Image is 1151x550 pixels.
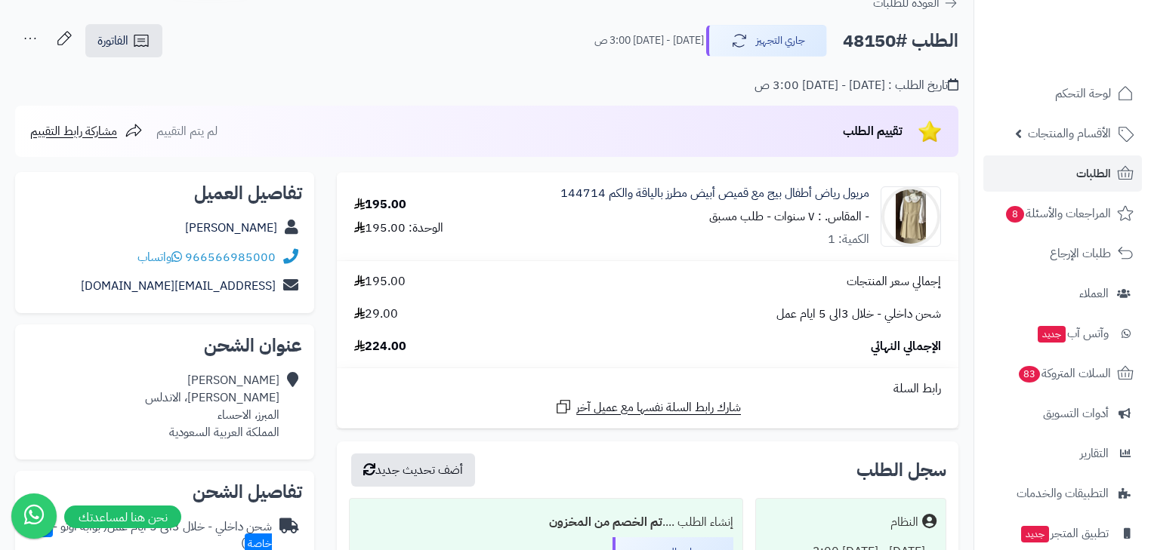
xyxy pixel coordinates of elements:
[1079,283,1109,304] span: العملاء
[754,77,958,94] div: تاريخ الطلب : [DATE] - [DATE] 3:00 ص
[1006,206,1024,223] span: 8
[983,435,1142,472] a: التقارير
[354,306,398,323] span: 29.00
[983,195,1142,232] a: المراجعات والأسئلة8
[1004,203,1111,224] span: المراجعات والأسئلة
[881,186,940,247] img: 1753774187-IMG_1979-90x90.jpeg
[354,220,443,237] div: الوحدة: 195.00
[30,122,117,140] span: مشاركة رابط التقييم
[351,453,475,487] button: أضف تحديث جديد
[1028,123,1111,144] span: الأقسام والمنتجات
[354,196,406,214] div: 195.00
[27,483,302,501] h2: تفاصيل الشحن
[354,273,406,290] span: 195.00
[983,355,1142,392] a: السلات المتروكة83
[890,514,918,531] div: النظام
[983,395,1142,432] a: أدوات التسويق
[560,185,869,202] a: مريول رياض أطفال بيج مع قميص أبيض مطرز بالياقة والكم 144714
[85,24,162,57] a: الفاتورة
[871,338,941,355] span: الإجمالي النهائي
[554,398,741,416] a: شارك رابط السلة نفسها مع عميل آخر
[709,207,869,226] small: - المقاس. : ٧ سنوات - طلب مسبق
[983,75,1142,112] a: لوحة التحكم
[983,235,1142,272] a: طلبات الإرجاع
[1080,443,1109,464] span: التقارير
[594,33,704,48] small: [DATE] - [DATE] 3:00 ص
[1043,403,1109,424] span: أدوات التسويق
[97,32,128,50] span: الفاتورة
[1020,523,1109,544] span: تطبيق المتجر
[847,273,941,290] span: إجمالي سعر المنتجات
[983,155,1142,192] a: الطلبات
[145,372,279,441] div: [PERSON_NAME] [PERSON_NAME]، الاندلس المبرز، الاحساء المملكة العربية السعودية
[359,508,733,537] div: إنشاء الطلب ....
[27,184,302,202] h2: تفاصيل العميل
[1050,243,1111,264] span: طلبات الإرجاع
[843,26,958,57] h2: الطلب #48150
[983,475,1142,512] a: التطبيقات والخدمات
[185,248,276,266] a: 966566985000
[1076,163,1111,184] span: الطلبات
[576,399,741,416] span: شارك رابط السلة نفسها مع عميل آخر
[1055,83,1111,104] span: لوحة التحكم
[776,306,941,323] span: شحن داخلي - خلال 3الى 5 ايام عمل
[843,122,903,140] span: تقييم الطلب
[1036,323,1109,344] span: وآتس آب
[343,380,952,398] div: رابط السلة
[983,315,1142,352] a: وآتس آبجديد
[27,336,302,355] h2: عنوان الشحن
[156,122,218,140] span: لم يتم التقييم
[1019,366,1040,383] span: 83
[1021,526,1049,542] span: جديد
[828,231,869,248] div: الكمية: 1
[30,122,143,140] a: مشاركة رابط التقييم
[354,338,406,355] span: 224.00
[549,513,662,531] b: تم الخصم من المخزون
[137,248,182,266] a: واتساب
[983,275,1142,312] a: العملاء
[185,219,277,237] a: [PERSON_NAME]
[706,25,827,57] button: جاري التجهيز
[1017,363,1111,384] span: السلات المتروكة
[1017,483,1109,504] span: التطبيقات والخدمات
[81,277,276,295] a: [EMAIL_ADDRESS][DOMAIN_NAME]
[1038,326,1066,343] span: جديد
[856,461,946,479] h3: سجل الطلب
